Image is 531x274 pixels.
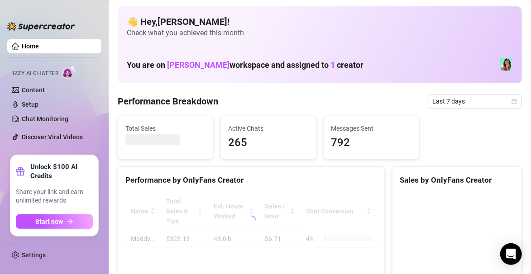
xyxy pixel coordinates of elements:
span: 265 [228,134,308,151]
img: Maddy [500,58,512,71]
div: Sales by OnlyFans Creator [400,174,514,186]
span: calendar [512,99,517,104]
button: Start nowarrow-right [16,214,93,229]
span: Start now [36,218,63,225]
span: 1 [330,60,335,70]
a: Chat Monitoring [22,115,68,123]
span: gift [16,167,25,176]
span: Last 7 days [432,94,517,108]
a: Settings [22,251,46,259]
img: logo-BBDzfeDw.svg [7,22,75,31]
a: Discover Viral Videos [22,133,83,141]
span: [PERSON_NAME] [167,60,230,70]
span: loading [246,215,256,225]
img: AI Chatter [62,66,76,79]
span: Izzy AI Chatter [13,69,58,78]
a: Setup [22,101,38,108]
span: Messages Sent [331,123,411,133]
div: Open Intercom Messenger [500,243,522,265]
h4: Performance Breakdown [118,95,218,108]
h4: 👋 Hey, [PERSON_NAME] ! [127,15,513,28]
span: Share your link and earn unlimited rewards [16,188,93,205]
span: arrow-right [67,218,73,225]
span: 792 [331,134,411,151]
span: Check what you achieved this month [127,28,513,38]
div: Performance by OnlyFans Creator [125,174,377,186]
strong: Unlock $100 AI Credits [30,162,93,180]
span: Active Chats [228,123,308,133]
a: Home [22,43,39,50]
a: Content [22,86,45,94]
span: Total Sales [125,123,206,133]
h1: You are on workspace and assigned to creator [127,60,364,70]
